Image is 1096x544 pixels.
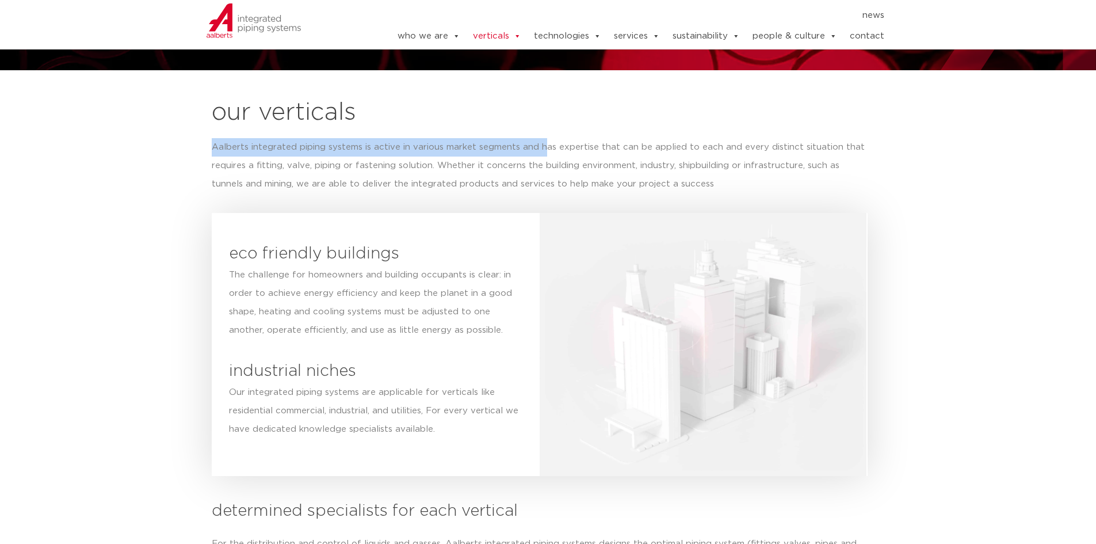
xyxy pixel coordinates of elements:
[212,99,868,127] h2: our verticals
[862,6,884,25] a: news
[850,25,884,48] a: contact
[362,6,885,25] nav: Menu
[473,25,521,48] a: verticals
[229,266,522,340] p: The challenge for homeowners and building occupants is clear: in order to achieve energy efficien...
[534,25,601,48] a: technologies
[229,359,356,383] h3: industrial niches
[753,25,837,48] a: people & culture
[673,25,740,48] a: sustainability
[229,383,522,439] p: Our integrated piping systems are applicable for verticals like residential commercial, industria...
[398,25,460,48] a: who we are
[212,499,868,523] h3: determined specialists for each vertical
[229,242,399,266] h3: eco friendly buildings
[614,25,660,48] a: services
[212,138,868,193] p: Aalberts integrated piping systems is active in various market segments and has expertise that ca...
